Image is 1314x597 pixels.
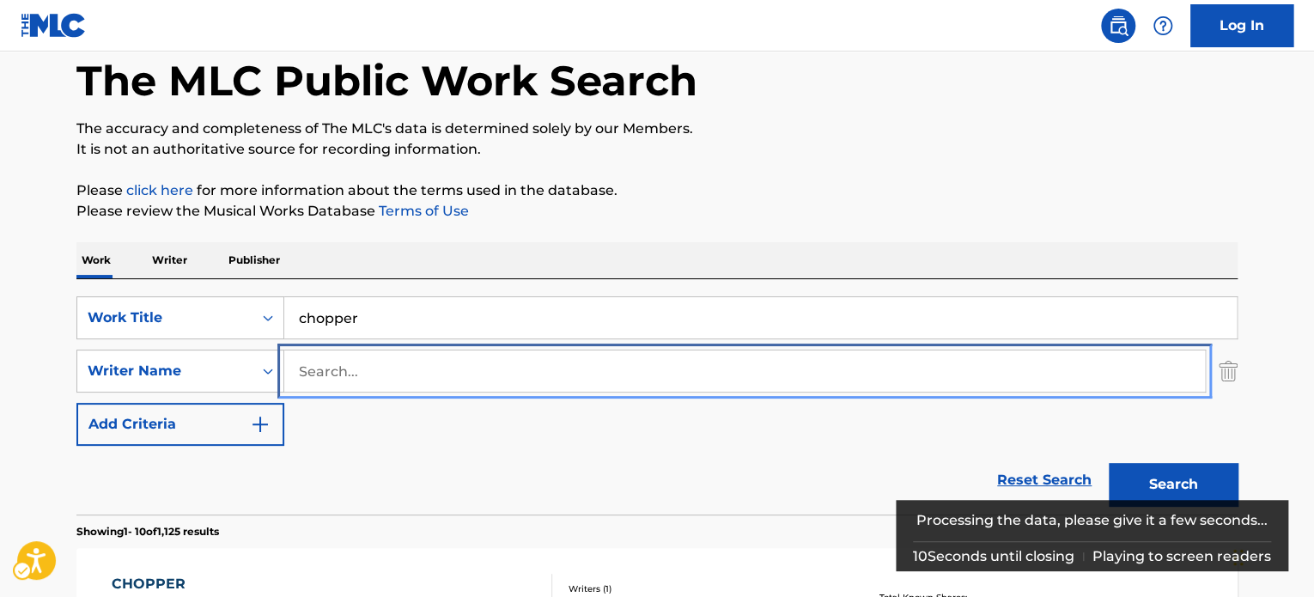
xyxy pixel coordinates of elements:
[1108,15,1128,36] img: search
[76,139,1238,160] p: It is not an authoritative source for recording information.
[284,350,1205,392] input: Search...
[284,297,1237,338] input: Search...
[1153,15,1173,36] img: help
[1219,350,1238,393] img: Delete Criterion
[252,297,283,338] div: On
[88,361,242,381] div: Writer Name
[375,203,469,219] a: Terms of Use
[126,182,193,198] a: click here
[112,574,270,594] div: CHOPPER
[569,582,828,595] div: Writers ( 1 )
[989,461,1100,499] a: Reset Search
[913,500,1272,541] div: Processing the data, please give it a few seconds...
[76,524,219,539] p: Showing 1 - 10 of 1,125 results
[147,242,192,278] p: Writer
[76,55,697,107] h1: The MLC Public Work Search
[223,242,285,278] p: Publisher
[76,403,284,446] button: Add Criteria
[76,180,1238,201] p: Please for more information about the terms used in the database.
[250,414,271,435] img: 9d2ae6d4665cec9f34b9.svg
[1190,4,1293,47] a: Log In
[76,201,1238,222] p: Please review the Musical Works Database
[913,548,928,564] span: 10
[76,296,1238,515] form: Search Form
[88,308,242,328] div: Work Title
[1109,463,1238,506] button: Search
[76,242,116,278] p: Work
[76,119,1238,139] p: The accuracy and completeness of The MLC's data is determined solely by our Members.
[21,13,87,38] img: MLC Logo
